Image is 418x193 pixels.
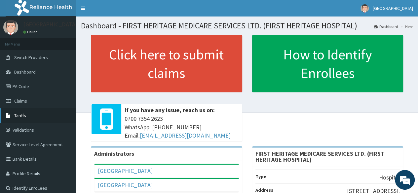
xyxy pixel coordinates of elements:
a: [GEOGRAPHIC_DATA] [98,167,153,175]
b: Administrators [94,150,134,157]
img: d_794563401_company_1708531726252_794563401 [12,33,27,49]
textarea: Type your message and hit 'Enter' [3,125,126,148]
b: If you have any issue, reach us on: [125,106,215,114]
span: We're online! [38,56,91,122]
span: Tariffs [14,113,26,118]
a: Click here to submit claims [91,35,242,92]
a: Online [23,30,39,34]
p: [GEOGRAPHIC_DATA] [23,21,78,27]
p: Hospital [379,173,400,182]
a: How to Identify Enrollees [252,35,403,92]
span: Switch Providers [14,54,48,60]
a: [EMAIL_ADDRESS][DOMAIN_NAME] [140,132,231,139]
strong: FIRST HERITAGE MEDICARE SERVICES LTD. (FIRST HERITAGE HOSPITAL) [255,150,384,163]
a: Dashboard [374,24,398,29]
h1: Dashboard - FIRST HERITAGE MEDICARE SERVICES LTD. (FIRST HERITAGE HOSPITAL) [81,21,413,30]
div: Minimize live chat window [108,3,124,19]
b: Address [255,187,273,193]
div: Chat with us now [34,37,111,46]
span: Claims [14,98,27,104]
span: Dashboard [14,69,36,75]
span: 0700 7354 2623 WhatsApp: [PHONE_NUMBER] Email: [125,114,239,140]
b: Type [255,174,266,179]
img: User Image [3,20,18,35]
span: [GEOGRAPHIC_DATA] [373,5,413,11]
a: [GEOGRAPHIC_DATA] [98,181,153,189]
li: Here [399,24,413,29]
img: User Image [361,4,369,13]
